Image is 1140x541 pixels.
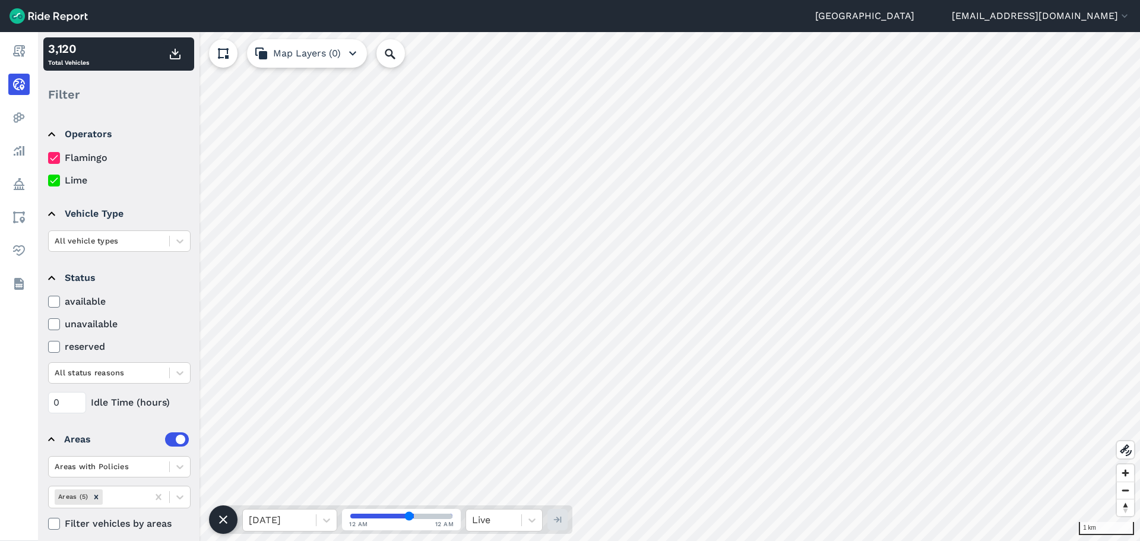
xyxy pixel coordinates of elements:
[8,40,30,62] a: Report
[48,40,89,68] div: Total Vehicles
[815,9,914,23] a: [GEOGRAPHIC_DATA]
[8,173,30,195] a: Policy
[48,197,189,230] summary: Vehicle Type
[55,489,90,504] div: Areas (5)
[90,489,103,504] div: Remove Areas (5)
[1079,522,1134,535] div: 1 km
[1117,499,1134,516] button: Reset bearing to north
[9,8,88,24] img: Ride Report
[8,107,30,128] a: Heatmaps
[48,392,191,413] div: Idle Time (hours)
[48,151,191,165] label: Flamingo
[48,517,191,531] label: Filter vehicles by areas
[48,261,189,295] summary: Status
[48,423,189,456] summary: Areas
[43,76,194,113] div: Filter
[349,520,368,529] span: 12 AM
[48,340,191,354] label: reserved
[8,240,30,261] a: Health
[8,273,30,295] a: Datasets
[64,432,189,447] div: Areas
[48,118,189,151] summary: Operators
[1117,464,1134,482] button: Zoom in
[8,207,30,228] a: Areas
[8,74,30,95] a: Realtime
[48,295,191,309] label: available
[48,40,89,58] div: 3,120
[48,317,191,331] label: unavailable
[48,173,191,188] label: Lime
[8,140,30,162] a: Analyze
[435,520,454,529] span: 12 AM
[247,39,367,68] button: Map Layers (0)
[38,32,1140,541] canvas: Map
[376,39,424,68] input: Search Location or Vehicles
[1117,482,1134,499] button: Zoom out
[952,9,1130,23] button: [EMAIL_ADDRESS][DOMAIN_NAME]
